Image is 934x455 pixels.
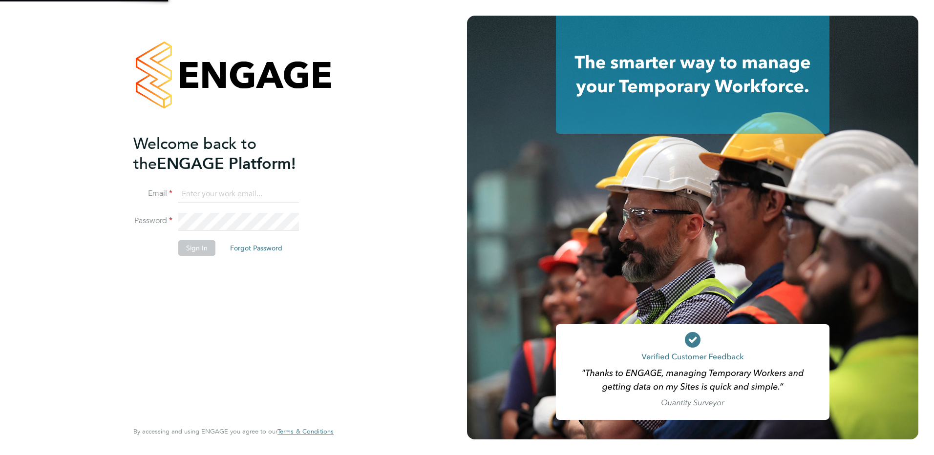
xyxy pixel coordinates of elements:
[133,427,334,435] span: By accessing and using ENGAGE you agree to our
[222,240,290,256] button: Forgot Password
[133,134,256,173] span: Welcome back to the
[277,428,334,435] a: Terms & Conditions
[277,427,334,435] span: Terms & Conditions
[133,134,324,174] h2: ENGAGE Platform!
[178,240,215,256] button: Sign In
[178,186,299,203] input: Enter your work email...
[133,216,172,226] label: Password
[133,188,172,199] label: Email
